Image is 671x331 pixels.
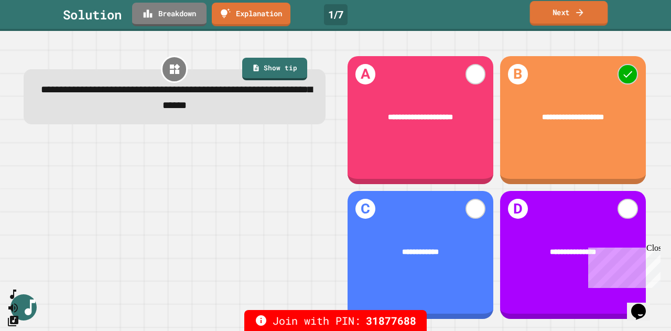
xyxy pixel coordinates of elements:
[4,4,72,67] div: Chat with us now!Close
[63,5,122,24] div: Solution
[7,288,19,301] button: SpeedDial basic example
[355,64,375,84] h1: A
[7,314,19,327] button: Change Music
[530,1,608,26] a: Next
[366,313,416,328] span: 31877688
[508,199,528,219] h1: D
[242,58,307,81] a: Show tip
[244,310,427,331] div: Join with PIN:
[7,301,19,314] button: Mute music
[355,199,375,219] h1: C
[212,3,290,26] a: Explanation
[627,289,661,321] iframe: chat widget
[584,243,661,288] iframe: chat widget
[132,3,207,26] a: Breakdown
[508,64,528,84] h1: B
[324,4,348,25] div: 1 / 7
